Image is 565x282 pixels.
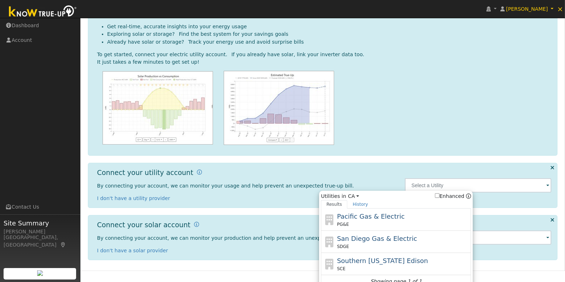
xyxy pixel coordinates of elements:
[337,235,417,242] span: San Diego Gas & Electric
[4,228,76,235] div: [PERSON_NAME]
[435,193,471,200] span: Show enhanced providers
[337,266,346,272] span: SCE
[97,169,193,177] h1: Connect your utility account
[337,257,428,264] span: Southern [US_STATE] Edison
[405,178,551,193] input: Select a Utility
[97,58,552,66] div: It just takes a few minutes to get set up!
[97,195,170,201] a: I don't have a utility provider
[435,193,440,198] input: Enhanced
[506,6,548,12] span: [PERSON_NAME]
[321,193,471,200] span: Utilities in
[97,183,354,189] span: By connecting your account, we can monitor your usage and help prevent an unexpected true-up bill.
[337,243,349,250] span: SDGE
[107,30,552,38] li: Exploring solar or storage? Find the best system for your savings goals
[107,23,552,30] li: Get real-time, accurate insights into your energy usage
[321,200,347,209] a: Results
[37,270,43,276] img: retrieve
[347,200,373,209] a: History
[5,4,80,20] img: Know True-Up
[97,235,366,241] span: By connecting your account, we can monitor your production and help prevent an unexpected true-up...
[4,218,76,228] span: Site Summary
[337,221,349,228] span: PG&E
[348,193,359,200] a: CA
[405,230,551,245] input: Select an Inverter
[97,248,168,253] a: I don't have a solar provider
[337,213,405,220] span: Pacific Gas & Electric
[435,193,465,200] label: Enhanced
[107,38,552,46] li: Already have solar or storage? Track your energy use and avoid surprise bills
[97,221,190,229] h1: Connect your solar account
[557,5,563,13] span: ×
[60,242,66,248] a: Map
[97,51,552,58] div: To get started, connect your electric utility account. If you already have solar, link your inver...
[4,234,76,249] div: [GEOGRAPHIC_DATA], [GEOGRAPHIC_DATA]
[466,193,471,199] a: Enhanced Providers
